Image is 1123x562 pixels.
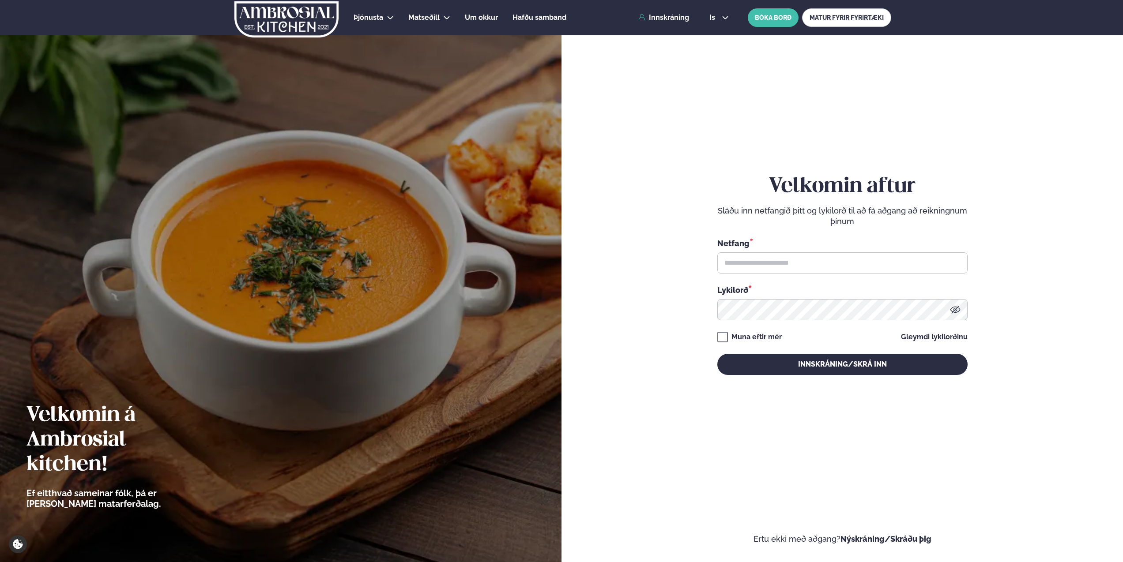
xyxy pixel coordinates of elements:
[840,534,931,543] a: Nýskráning/Skráðu þig
[748,8,799,27] button: BÓKA BORÐ
[408,12,440,23] a: Matseðill
[408,13,440,22] span: Matseðill
[513,12,566,23] a: Hafðu samband
[638,14,689,22] a: Innskráning
[465,12,498,23] a: Um okkur
[802,8,891,27] a: MATUR FYRIR FYRIRTÆKI
[513,13,566,22] span: Hafðu samband
[234,1,339,37] img: logo
[354,13,383,22] span: Þjónusta
[26,403,210,477] h2: Velkomin á Ambrosial kitchen!
[717,284,968,296] div: Lykilorð
[717,174,968,199] h2: Velkomin aftur
[465,13,498,22] span: Um okkur
[717,354,968,375] button: Innskráning/Skrá inn
[901,333,968,341] a: Gleymdi lykilorðinu
[354,12,383,23] a: Þjónusta
[709,14,718,21] span: is
[702,14,735,21] button: is
[9,535,27,553] a: Cookie settings
[26,488,210,509] p: Ef eitthvað sameinar fólk, þá er [PERSON_NAME] matarferðalag.
[717,237,968,249] div: Netfang
[717,206,968,227] p: Sláðu inn netfangið þitt og lykilorð til að fá aðgang að reikningnum þínum
[588,534,1097,544] p: Ertu ekki með aðgang?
